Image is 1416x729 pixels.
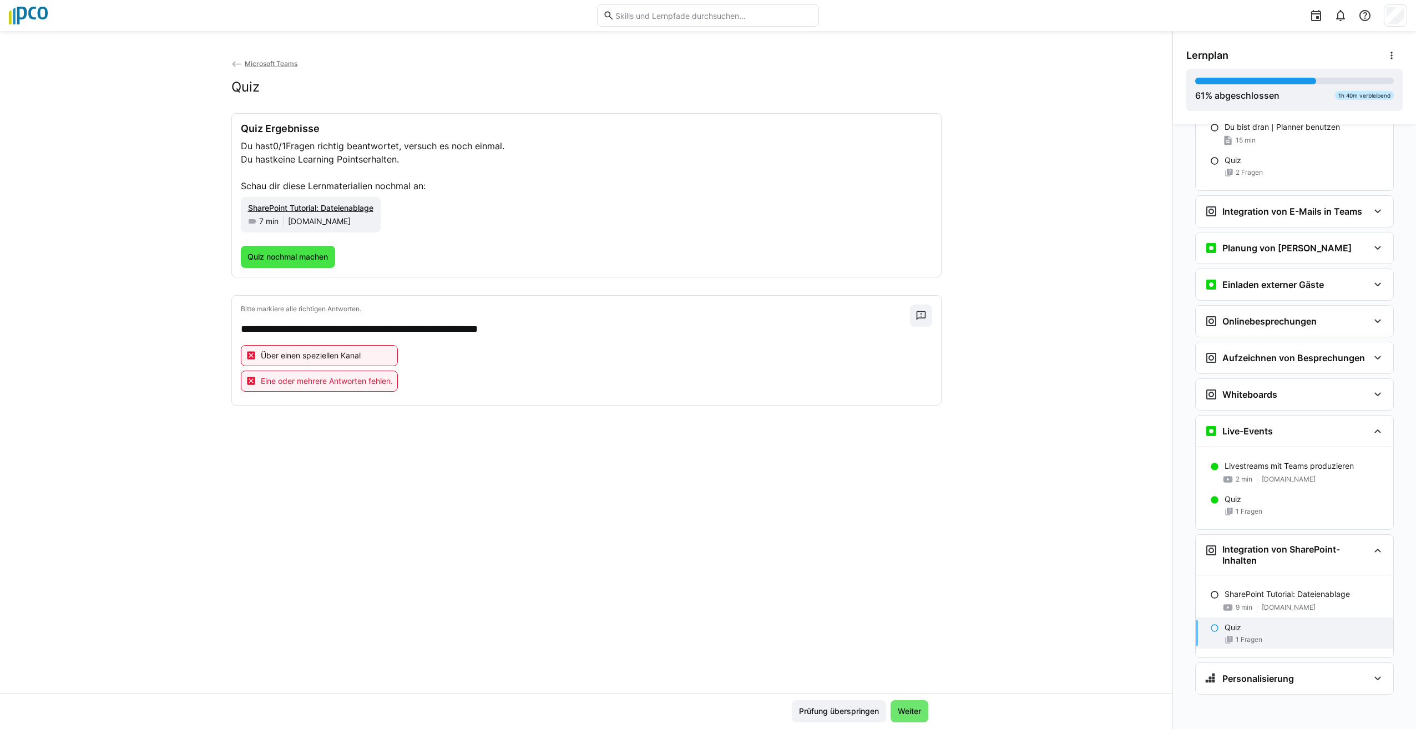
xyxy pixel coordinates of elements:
[1222,426,1273,437] h3: Live-Events
[1225,155,1241,166] p: Quiz
[792,700,886,722] button: Prüfung überspringen
[241,246,336,268] button: Quiz nochmal machen
[1195,90,1205,101] span: 61
[1236,475,1252,484] span: 2 min
[245,59,297,68] span: Microsoft Teams
[896,706,923,717] span: Weiter
[1225,494,1241,505] p: Quiz
[1222,544,1369,566] h3: Integration von SharePoint-Inhalten
[288,216,351,227] span: [DOMAIN_NAME]
[891,700,928,722] button: Weiter
[241,305,910,313] p: Bitte markiere alle richtigen Antworten.
[261,376,393,387] span: Eine oder mehrere Antworten fehlen.
[1225,121,1340,133] p: Du bist dran | Planner benutzen
[1195,89,1280,102] div: % abgeschlossen
[261,350,361,361] p: Über einen speziellen Kanal
[1225,460,1354,472] p: Livestreams mit Teams produzieren
[241,139,932,153] p: Du hast Fragen richtig beantwortet, versuch es noch einmal.
[1222,389,1277,400] h3: Whiteboards
[241,179,932,193] p: Schau dir diese Lernmaterialien nochmal an:
[248,203,373,212] span: SharePoint Tutorial: Dateienablage
[1222,316,1317,327] h3: Onlinebesprechungen
[273,154,363,165] span: keine Learning Points
[1222,242,1352,254] h3: Planung von [PERSON_NAME]
[1236,635,1262,644] span: 1 Fragen
[246,251,330,262] span: Quiz nochmal machen
[614,11,813,21] input: Skills und Lernpfade durchsuchen…
[1222,206,1362,217] h3: Integration von E-Mails in Teams
[273,140,286,151] span: 0/1
[1222,673,1294,684] h3: Personalisierung
[1262,603,1316,612] span: [DOMAIN_NAME]
[259,216,279,227] span: 7 min
[1186,49,1228,62] span: Lernplan
[231,79,260,95] h2: Quiz
[1236,136,1256,145] span: 15 min
[1222,352,1365,363] h3: Aufzeichnen von Besprechungen
[241,153,932,166] p: Du hast erhalten.
[797,706,881,717] span: Prüfung überspringen
[1222,279,1324,290] h3: Einladen externer Gäste
[241,123,932,135] h3: Quiz Ergebnisse
[1236,507,1262,516] span: 1 Fragen
[1225,622,1241,633] p: Quiz
[1236,603,1252,612] span: 9 min
[1262,475,1316,484] span: [DOMAIN_NAME]
[1225,589,1350,600] p: SharePoint Tutorial: Dateienablage
[1236,168,1263,177] span: 2 Fragen
[1335,91,1394,100] div: 1h 40m verbleibend
[231,59,298,68] a: Microsoft Teams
